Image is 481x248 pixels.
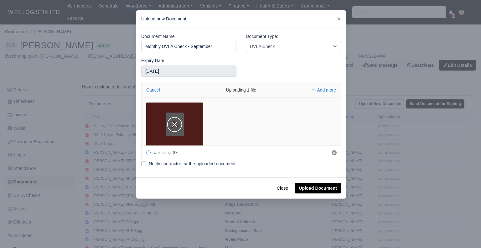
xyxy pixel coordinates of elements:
div: Uploading: 0% [154,151,178,155]
span: Add more [317,87,336,92]
input: Use the arrow keys to pick a date [141,66,236,77]
button: Add more files [310,86,339,94]
div: Upload new Document [136,10,346,28]
label: Expiry Date [141,57,164,64]
div: File Uploader [141,82,341,160]
button: Close [273,183,292,193]
label: Document Type: [246,33,278,40]
div: Uploading 1 file [194,82,288,98]
label: Notify contractor for the uploaded document. [149,160,237,167]
button: Cancel [144,86,162,94]
label: Document Name [141,33,175,40]
iframe: Chat Widget [450,218,481,248]
button: Upload Document [295,183,341,193]
button: Cancel [332,150,337,155]
button: Cancel upload [166,116,183,133]
div: Uploading [142,145,179,160]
